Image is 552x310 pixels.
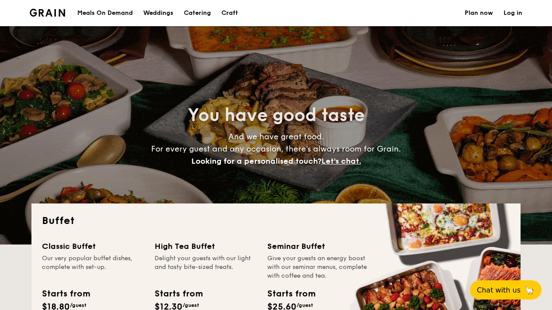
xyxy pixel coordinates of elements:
span: /guest [297,302,313,308]
h2: Buffet [42,214,510,228]
div: Our very popular buffet dishes, complete with set-up. [42,254,144,280]
span: 🦙 [524,285,535,295]
a: Logotype [30,9,65,17]
span: And we have great food. For every guest and any occasion, there’s always room for Grain. [151,132,401,166]
div: Delight your guests with our light and tasty bite-sized treats. [155,254,257,280]
div: High Tea Buffet [155,240,257,252]
div: Give your guests an energy boost with our seminar menus, complete with coffee and tea. [267,254,369,280]
img: Grain [30,9,65,17]
span: /guest [183,302,199,308]
span: You have good taste [188,105,365,126]
div: Starts from [155,287,202,300]
div: Seminar Buffet [267,240,369,252]
div: Starts from [267,287,315,300]
button: Chat with us🦙 [470,280,542,300]
span: /guest [70,302,86,308]
span: Looking for a personalised touch? [191,156,321,166]
span: Chat with us [477,286,521,294]
div: Starts from [42,287,90,300]
span: Let's chat. [321,156,361,166]
div: Classic Buffet [42,240,144,252]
